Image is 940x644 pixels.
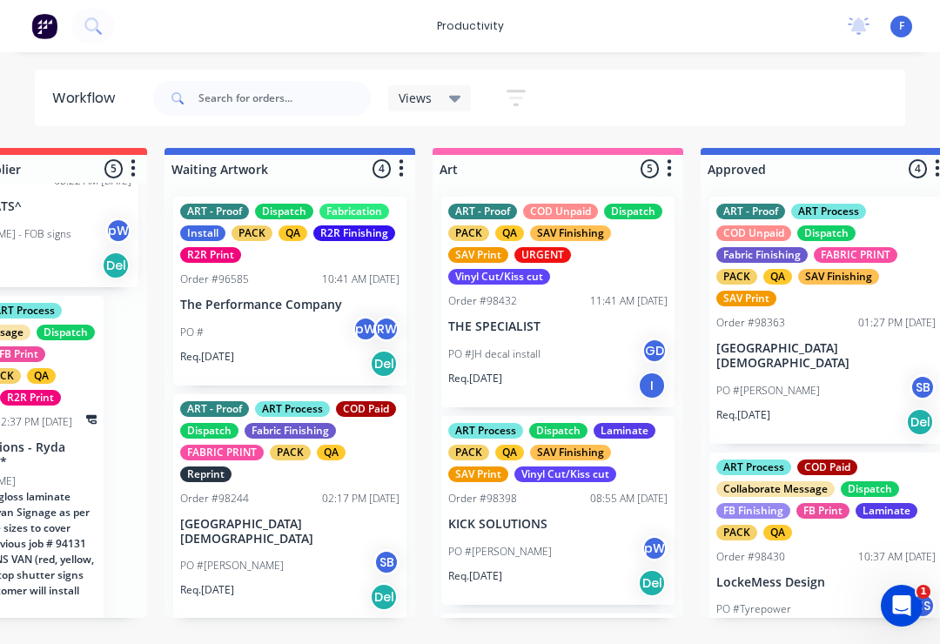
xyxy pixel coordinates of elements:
div: QA [763,525,792,540]
div: 01:27 PM [DATE] [858,315,936,331]
div: PACK [270,445,311,460]
div: QA [279,225,307,241]
div: FB Print [796,503,849,519]
div: COD Paid [336,401,396,417]
div: ART ProcessDispatchLaminatePACKQASAV FinishingSAV PrintVinyl Cut/Kiss cutOrder #9839808:55 AM [DA... [441,416,675,605]
div: Fabric Finishing [245,423,336,439]
div: Laminate [856,503,917,519]
div: URGENT [514,247,571,263]
span: Views [399,89,432,107]
span: 1 [916,585,930,599]
div: productivity [428,13,513,39]
div: R2R Finishing [313,225,395,241]
div: Fabric Finishing [716,247,808,263]
div: PACK [448,445,489,460]
div: Del [906,408,934,436]
div: 10:37 AM [DATE] [858,549,936,565]
p: PO # [180,325,204,340]
div: SAV Print [448,247,508,263]
div: FABRIC PRINT [180,445,264,460]
div: NS [910,593,936,619]
p: PO #JH decal install [448,346,540,362]
div: Dispatch [529,423,587,439]
p: PO #[PERSON_NAME] [448,544,552,560]
div: Dispatch [180,423,238,439]
input: Search for orders... [198,81,371,116]
div: Vinyl Cut/Kiss cut [448,269,550,285]
p: [GEOGRAPHIC_DATA][DEMOGRAPHIC_DATA] [180,517,399,547]
p: Req. [DATE] [448,568,502,584]
p: THE SPECIALIST [448,319,668,334]
p: PO #[PERSON_NAME] [716,383,820,399]
p: KICK SOLUTIONS [448,517,668,532]
div: pW [641,535,668,561]
p: PO #[PERSON_NAME] [180,558,284,574]
div: ART - Proof [180,401,249,417]
div: SAV Print [448,466,508,482]
img: Factory [31,13,57,39]
p: Req. [DATE] [716,407,770,423]
p: Req. [DATE] [180,349,234,365]
div: FABRIC PRINT [814,247,897,263]
div: SB [910,374,936,400]
p: The Performance Company [180,298,399,312]
div: Order #98432 [448,293,517,309]
div: Reprint [180,466,232,482]
div: R2R Print [180,247,241,263]
div: COD Paid [797,460,857,475]
div: SAV Finishing [530,225,611,241]
div: Install [180,225,225,241]
div: Dispatch [604,204,662,219]
div: ART - ProofART ProcessCOD PaidDispatchFabric FinishingFABRIC PRINTPACKQAReprintOrder #9824402:17 ... [173,394,406,620]
div: ART Process [791,204,866,219]
div: RW [373,316,399,342]
div: Dispatch [841,481,899,497]
div: Del [370,583,398,611]
div: ART Process [255,401,330,417]
div: PACK [716,525,757,540]
div: QA [495,225,524,241]
div: 02:17 PM [DATE] [322,491,399,506]
div: Collaborate Message [716,481,835,497]
div: 10:41 AM [DATE] [322,272,399,287]
div: GD [641,338,668,364]
div: Order #98430 [716,549,785,565]
p: PO #Tyrepower [716,601,791,617]
p: [GEOGRAPHIC_DATA][DEMOGRAPHIC_DATA] [716,341,936,371]
p: Req. [DATE] [180,582,234,598]
div: Order #98363 [716,315,785,331]
div: Laminate [594,423,655,439]
div: Dispatch [797,225,856,241]
div: QA [317,445,346,460]
div: QA [495,445,524,460]
div: COD Unpaid [523,204,598,219]
div: PACK [716,269,757,285]
div: Order #98244 [180,491,249,506]
div: SB [373,549,399,575]
div: Order #96585 [180,272,249,287]
div: QA [27,368,56,384]
div: COD Unpaid [716,225,791,241]
div: SAV Print [716,291,776,306]
div: ART - Proof [716,204,785,219]
div: Del [638,569,666,597]
div: SAV Finishing [530,445,611,460]
div: Del [102,252,130,279]
div: 11:41 AM [DATE] [590,293,668,309]
iframe: Intercom live chat [881,585,923,627]
div: ART - Proof [180,204,249,219]
div: FB Finishing [716,503,790,519]
div: PACK [448,225,489,241]
div: I [638,372,666,399]
div: PACK [232,225,272,241]
div: ART Process [448,423,523,439]
span: F [899,18,904,34]
div: SAV Finishing [798,269,879,285]
div: Vinyl Cut/Kiss cut [514,466,616,482]
div: QA [763,269,792,285]
p: Req. [DATE] [448,371,502,386]
div: 08:55 AM [DATE] [590,491,668,506]
div: ART - ProofDispatchFabricationInstallPACKQAR2R FinishingR2R PrintOrder #9658510:41 AM [DATE]The P... [173,197,406,386]
div: ART - ProofCOD UnpaidDispatchPACKQASAV FinishingSAV PrintURGENTVinyl Cut/Kiss cutOrder #9843211:4... [441,197,675,407]
p: LockeMess Design [716,575,936,590]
